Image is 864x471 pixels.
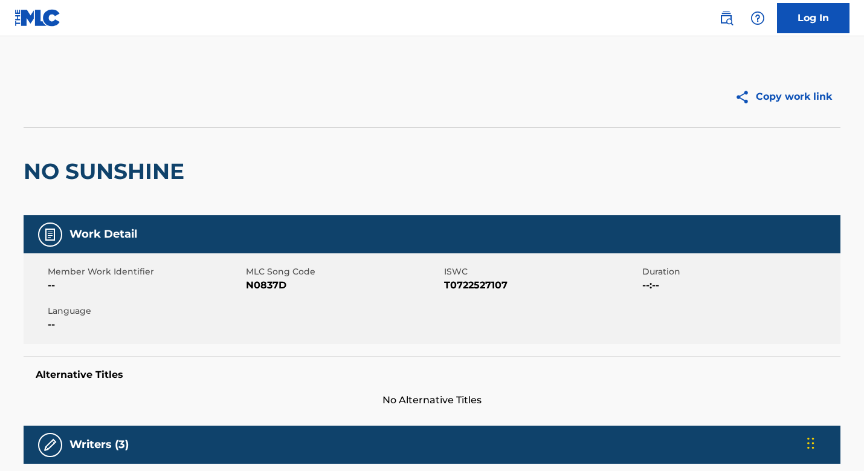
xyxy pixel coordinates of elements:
[43,227,57,242] img: Work Detail
[246,265,441,278] span: MLC Song Code
[69,227,137,241] h5: Work Detail
[750,11,765,25] img: help
[36,369,828,381] h5: Alternative Titles
[719,11,733,25] img: search
[444,265,639,278] span: ISWC
[444,278,639,293] span: T0722527107
[726,82,840,112] button: Copy work link
[642,265,837,278] span: Duration
[642,278,837,293] span: --:--
[246,278,441,293] span: N0837D
[48,265,243,278] span: Member Work Identifier
[735,89,756,105] img: Copy work link
[43,438,57,452] img: Writers
[24,158,190,185] h2: NO SUNSHINE
[714,6,738,30] a: Public Search
[48,278,243,293] span: --
[48,305,243,317] span: Language
[804,413,864,471] iframe: Chat Widget
[807,425,814,461] div: Drag
[69,438,129,452] h5: Writers (3)
[746,6,770,30] div: Help
[48,317,243,332] span: --
[777,3,849,33] a: Log In
[15,9,61,27] img: MLC Logo
[24,393,840,408] span: No Alternative Titles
